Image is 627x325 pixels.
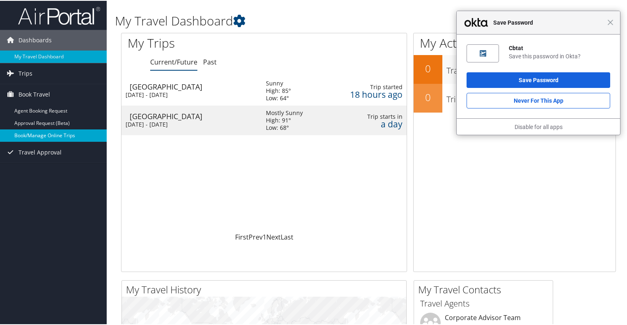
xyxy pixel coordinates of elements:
h3: Trips Missing Hotels [446,89,616,104]
h3: Travel Approvals Pending (Advisor Booked) [446,60,616,76]
h1: My Travel Dashboard [115,12,453,29]
a: [PERSON_NAME] [557,4,622,29]
div: Cbtat [509,44,610,51]
h3: Travel Agents [420,297,547,309]
div: Mostly Sunny [266,108,303,116]
div: [DATE] - [DATE] [126,120,254,127]
div: Save this password in Okta? [509,52,610,59]
span: Travel Approval [18,141,62,162]
img: airportal-logo.png [18,5,100,25]
button: Save Password [467,71,610,87]
h2: 0 [414,61,442,75]
span: Close [607,18,613,25]
span: Save Password [489,17,607,27]
h1: My Trips [128,34,282,51]
div: Trip starts in [333,112,403,120]
div: Low: 64° [266,94,291,101]
h2: 0 [414,90,442,104]
div: 18 hours ago [333,90,403,97]
a: Next [266,232,281,241]
a: Current/Future [150,57,197,66]
span: Trips [18,62,32,83]
a: 0Trips Missing Hotels [414,83,616,112]
div: Trip started [333,83,403,90]
span: Dashboards [18,29,52,50]
a: Prev [249,232,263,241]
div: Sunny [266,79,291,86]
img: 9IrUADAAAABklEQVQDAMp15y9HRpfFAAAAAElFTkSuQmCC [480,49,486,56]
span: Book Travel [18,83,50,104]
button: Never for this App [467,92,610,108]
a: 0Travel Approvals Pending (Advisor Booked) [414,54,616,83]
div: Low: 68° [266,123,303,131]
a: Past [203,57,217,66]
h2: My Travel History [126,282,406,296]
a: Disable for all apps [515,123,563,129]
div: High: 91° [266,116,303,123]
h2: My Travel Contacts [418,282,553,296]
div: [GEOGRAPHIC_DATA] [130,112,258,119]
div: [GEOGRAPHIC_DATA] [130,82,258,90]
a: Last [281,232,293,241]
a: 1 [263,232,266,241]
h1: My Action Items [414,34,616,51]
a: First [235,232,249,241]
div: a day [333,120,403,127]
div: [DATE] - [DATE] [126,90,254,98]
div: High: 85° [266,86,291,94]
